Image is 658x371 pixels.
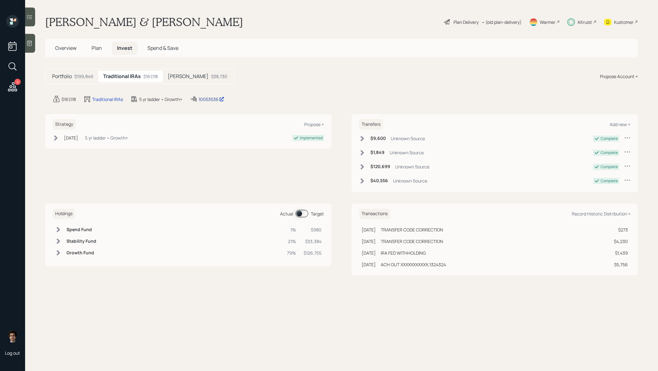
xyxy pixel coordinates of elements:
div: $5,756 [614,261,628,268]
div: Record Historic Distribution + [572,211,630,217]
div: Traditional IRAs [92,96,123,103]
div: 1% [287,226,296,233]
div: Plan Delivery [454,19,479,25]
div: Add new + [610,121,630,127]
div: 79% [287,250,296,256]
div: [DATE] [64,135,78,141]
div: $4,230 [614,238,628,245]
h6: Stability Fund [66,239,96,244]
div: Propose Account + [600,73,638,80]
h6: Strategy [53,119,76,130]
span: Overview [55,45,77,51]
div: Complete [601,164,618,170]
div: Warmer [540,19,555,25]
img: harrison-schaefer-headshot-2.png [6,330,19,342]
div: IRA FED WITHHOLDING [381,250,426,256]
div: $199,849 [74,73,93,80]
div: Unknown Source [391,135,425,142]
h6: $40,556 [370,178,388,183]
div: 21% [287,238,296,245]
div: $161,118 [61,96,76,103]
div: ACH OUT XXXXXXXXXXX;1324324 [381,261,446,268]
div: Altruist [577,19,592,25]
div: [DATE] [362,250,376,256]
div: $273 [614,226,628,233]
span: Plan [92,45,102,51]
div: TRANSFER CODE CORRECTION [381,226,443,233]
div: Complete [601,136,618,141]
div: Unknown Source [395,163,429,170]
div: $33,384 [304,238,321,245]
div: Kustomer [614,19,634,25]
div: 5 yr ladder • Growth+ [139,96,182,103]
div: Target [311,210,324,217]
h6: $120,699 [370,164,390,169]
div: $980 [304,226,321,233]
div: • (old plan-delivery) [482,19,522,25]
div: Complete [601,150,618,156]
h6: Transfers [359,119,383,130]
div: 5 yr ladder • Growth+ [85,135,128,141]
div: Actual [280,210,293,217]
div: Complete [601,178,618,184]
h6: $9,600 [370,136,386,141]
h5: [PERSON_NAME] [168,73,209,79]
span: Invest [117,45,132,51]
span: Spend & Save [147,45,178,51]
div: $1,439 [614,250,628,256]
h1: [PERSON_NAME] & [PERSON_NAME] [45,15,243,29]
div: [DATE] [362,261,376,268]
div: 10053536 [199,96,224,103]
h6: Spend Fund [66,227,96,232]
h5: Portfolio [52,73,72,79]
div: $38,730 [211,73,227,80]
div: Unknown Source [390,149,424,156]
div: [DATE] [362,226,376,233]
div: $161,118 [143,73,158,80]
div: TRANSFER CODE CORRECTION [381,238,443,245]
div: Log out [5,350,20,356]
div: Implemented [300,135,323,141]
h6: Transactions [359,209,390,219]
h6: Holdings [53,209,75,219]
div: Propose + [304,121,324,127]
div: Unknown Source [393,178,427,184]
div: 4 [14,79,21,85]
div: $126,755 [304,250,321,256]
h5: Traditional IRAs [103,73,141,79]
div: [DATE] [362,238,376,245]
h6: Growth Fund [66,250,96,256]
h6: $1,849 [370,150,385,155]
